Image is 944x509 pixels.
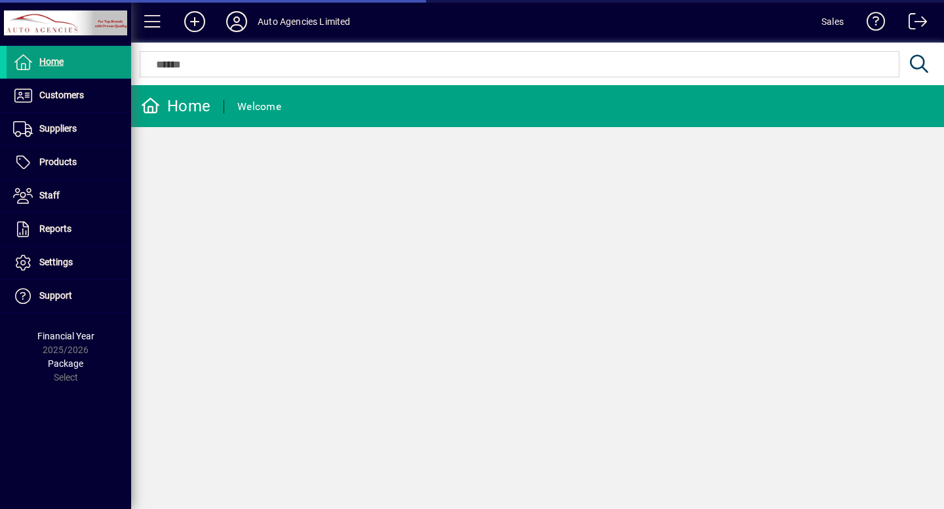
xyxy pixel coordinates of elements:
[258,11,351,32] div: Auto Agencies Limited
[39,290,72,301] span: Support
[821,11,844,32] div: Sales
[7,146,131,179] a: Products
[899,3,928,45] a: Logout
[141,96,210,117] div: Home
[7,246,131,279] a: Settings
[39,223,71,234] span: Reports
[39,123,77,134] span: Suppliers
[216,10,258,33] button: Profile
[7,79,131,112] a: Customers
[7,213,131,246] a: Reports
[237,96,281,117] div: Welcome
[39,90,84,100] span: Customers
[857,3,886,45] a: Knowledge Base
[39,190,60,200] span: Staff
[7,280,131,312] a: Support
[37,331,94,341] span: Financial Year
[48,358,83,369] span: Package
[7,179,131,212] a: Staff
[7,113,131,145] a: Suppliers
[39,257,73,267] span: Settings
[39,157,77,167] span: Products
[39,56,64,67] span: Home
[174,10,216,33] button: Add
